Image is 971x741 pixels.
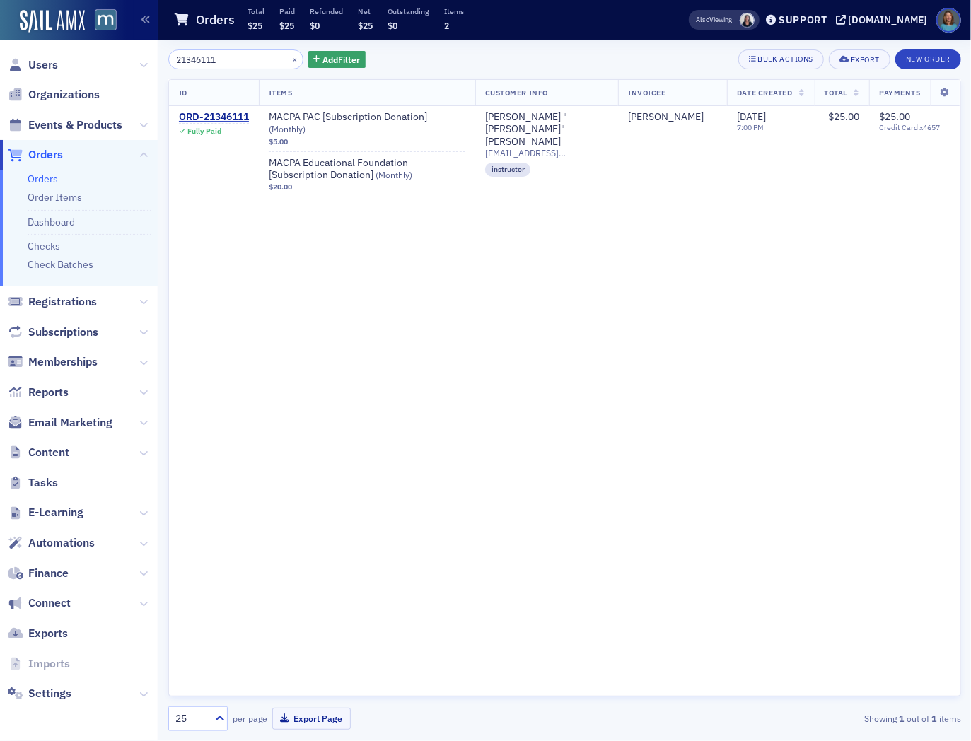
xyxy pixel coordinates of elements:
[248,6,264,16] p: Total
[697,15,710,24] div: Also
[738,49,824,69] button: Bulk Actions
[8,626,68,641] a: Exports
[187,127,221,136] div: Fully Paid
[879,123,950,132] span: Credit Card x4657
[85,9,117,33] a: View Homepage
[897,712,907,725] strong: 1
[825,88,848,98] span: Total
[737,88,792,98] span: Date Created
[8,566,69,581] a: Finance
[279,20,294,31] span: $25
[269,111,465,136] span: MACPA PAC [Subscription Donation]
[28,686,71,701] span: Settings
[929,712,939,725] strong: 1
[485,88,548,98] span: Customer Info
[851,56,880,64] div: Export
[8,294,97,310] a: Registrations
[358,20,373,31] span: $25
[779,13,827,26] div: Support
[28,626,68,641] span: Exports
[628,111,717,124] span: Rob Goldstein
[233,712,267,725] label: per page
[485,111,608,148] a: [PERSON_NAME] "[PERSON_NAME]" [PERSON_NAME]
[28,294,97,310] span: Registrations
[28,475,58,491] span: Tasks
[737,110,766,123] span: [DATE]
[95,9,117,31] img: SailAMX
[269,88,293,98] span: Items
[8,535,95,551] a: Automations
[8,354,98,370] a: Memberships
[308,51,366,69] button: AddFilter
[28,415,112,431] span: Email Marketing
[269,123,306,134] span: ( Monthly )
[737,122,764,132] time: 7:00 PM
[8,686,71,701] a: Settings
[8,505,83,520] a: E-Learning
[28,656,70,672] span: Imports
[28,173,58,185] a: Orders
[322,53,360,66] span: Add Filter
[179,88,187,98] span: ID
[707,712,961,725] div: Showing out of items
[272,708,351,730] button: Export Page
[829,49,890,69] button: Export
[849,13,928,26] div: [DOMAIN_NAME]
[28,87,100,103] span: Organizations
[279,6,295,16] p: Paid
[388,20,397,31] span: $0
[758,55,813,63] div: Bulk Actions
[936,8,961,33] span: Profile
[485,163,531,177] div: instructor
[28,216,75,228] a: Dashboard
[28,535,95,551] span: Automations
[269,137,288,146] span: $5.00
[175,711,207,726] div: 25
[8,147,63,163] a: Orders
[28,191,82,204] a: Order Items
[28,595,71,611] span: Connect
[8,117,122,133] a: Events & Products
[269,157,465,182] a: MACPA Educational Foundation [Subscription Donation] (Monthly)
[168,49,303,69] input: Search…
[179,111,249,124] a: ORD-21346111
[828,110,859,123] span: $25.00
[444,20,449,31] span: 2
[269,157,465,182] span: MACPA Educational Foundation [Subscription Donation]
[28,354,98,370] span: Memberships
[28,117,122,133] span: Events & Products
[895,49,961,69] button: New Order
[8,656,70,672] a: Imports
[8,445,69,460] a: Content
[895,52,961,64] a: New Order
[248,20,262,31] span: $25
[8,595,71,611] a: Connect
[196,11,235,28] h1: Orders
[836,15,933,25] button: [DOMAIN_NAME]
[28,147,63,163] span: Orders
[28,505,83,520] span: E-Learning
[628,88,665,98] span: Invoicee
[269,111,465,136] a: MACPA PAC [Subscription Donation] (Monthly)
[28,258,93,271] a: Check Batches
[8,325,98,340] a: Subscriptions
[28,57,58,73] span: Users
[28,445,69,460] span: Content
[485,148,608,158] span: [EMAIL_ADDRESS][DOMAIN_NAME]
[310,20,320,31] span: $0
[444,6,464,16] p: Items
[310,6,343,16] p: Refunded
[20,10,85,33] img: SailAMX
[879,110,910,123] span: $25.00
[8,57,58,73] a: Users
[8,415,112,431] a: Email Marketing
[28,385,69,400] span: Reports
[28,566,69,581] span: Finance
[388,6,429,16] p: Outstanding
[8,87,100,103] a: Organizations
[8,385,69,400] a: Reports
[8,475,58,491] a: Tasks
